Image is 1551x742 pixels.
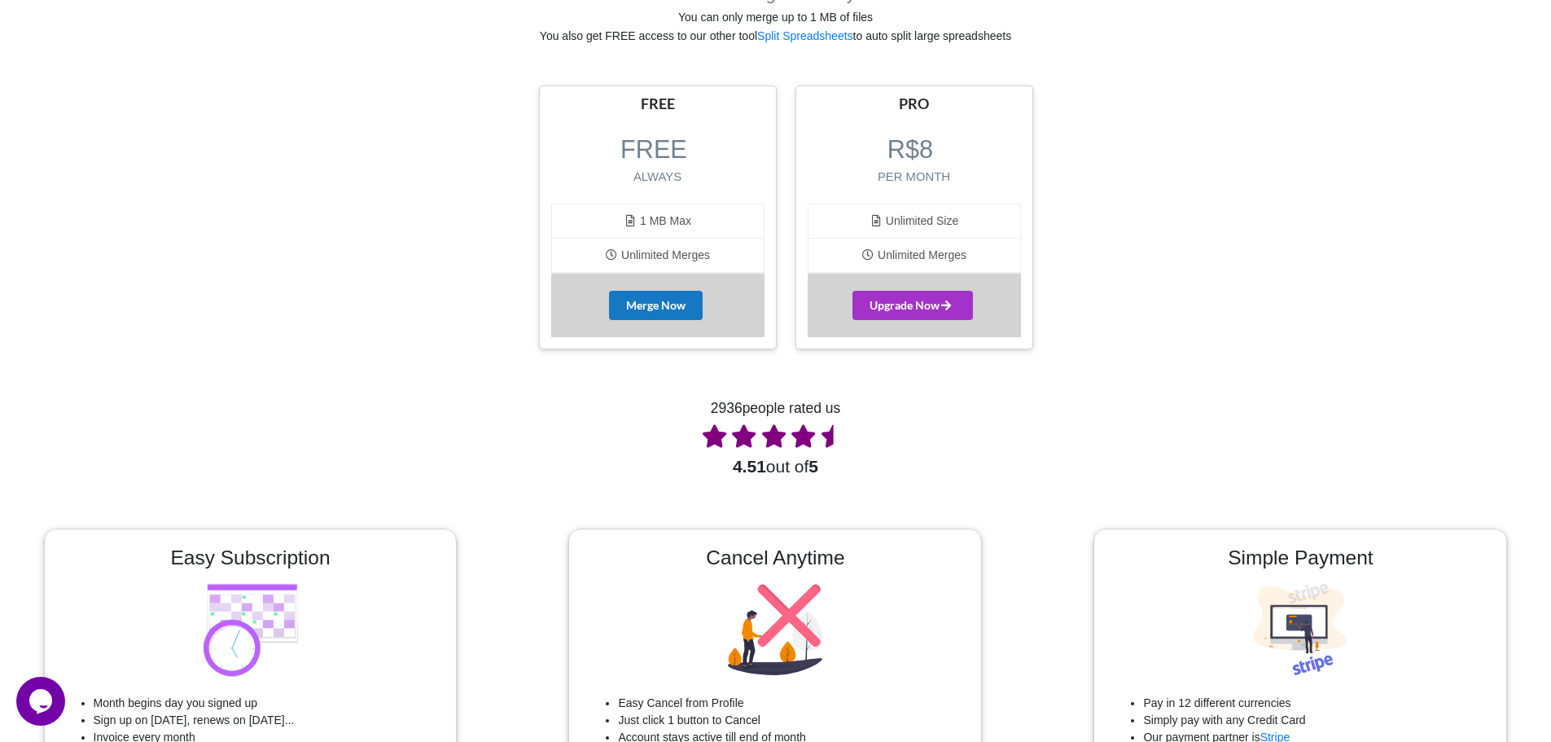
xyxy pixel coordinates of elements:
span: 1 MB Max [624,214,691,227]
span: Upgrade Now [870,298,956,312]
b: 4.51 [733,457,766,476]
button: Merge Now [609,291,703,320]
h3: Cancel Anytime [585,546,965,569]
a: Split Spreadsheets [757,29,853,42]
span: Unlimited Merges [605,248,710,261]
li: Easy Cancel from Profile [618,695,965,712]
li: Sign up on [DATE], renews on [DATE]... [94,712,440,729]
b: 5 [808,457,818,476]
h3: Simple Payment [1111,546,1490,569]
h3: Easy Subscription [61,546,440,569]
span: FREE [620,135,687,163]
li: Pay in 12 different currencies [1143,695,1490,712]
button: Upgrade Now [852,291,973,320]
li: Just click 1 button to Cancel [618,712,965,729]
span: ALWAYS [551,168,765,186]
span: Unlimited Merges [861,248,966,261]
img: pricingFeaturePicture [728,583,822,678]
iframe: chat widget [16,677,68,726]
div: PRO [808,94,1021,113]
span: Unlimited Size [870,214,959,227]
span: R$8 [887,135,933,163]
li: Month begins day you signed up [94,695,440,712]
div: FREE [551,94,765,113]
li: Simply pay with any Credit Card [1143,712,1490,729]
span: PER MONTH [808,168,1021,186]
img: pricingFeaturePicture [1253,583,1347,678]
img: pricingFeaturePicture [203,583,297,678]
